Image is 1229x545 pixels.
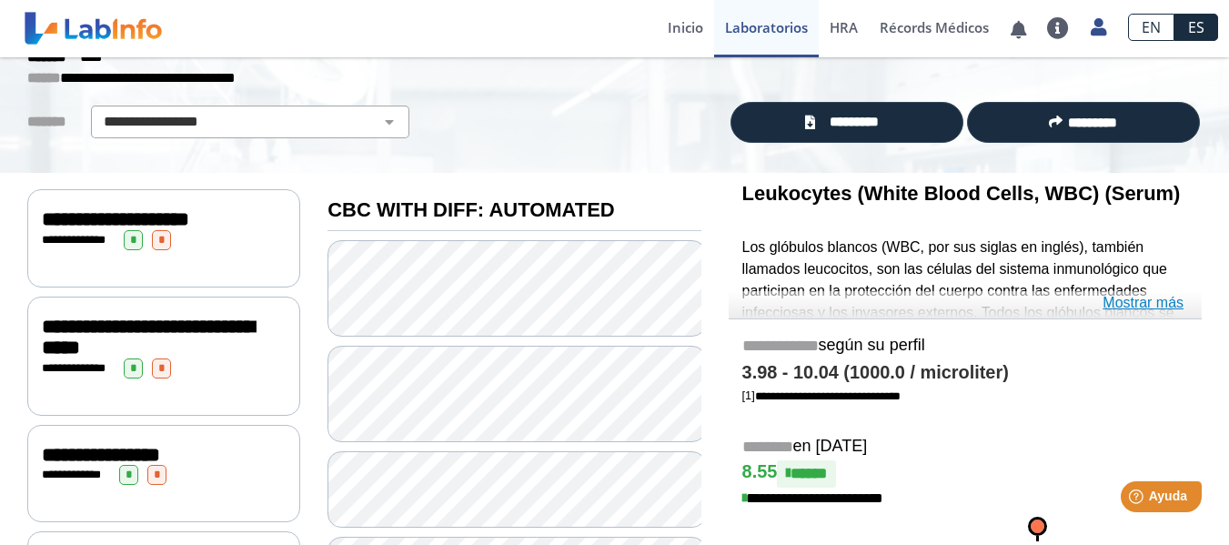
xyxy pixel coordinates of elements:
b: CBC WITH DIFF: AUTOMATED [327,198,614,221]
a: ES [1174,14,1218,41]
a: Mostrar más [1103,292,1184,314]
b: Leukocytes (White Blood Cells, WBC) (Serum) [742,182,1181,205]
a: EN [1128,14,1174,41]
h4: 8.55 [742,460,1188,488]
p: Los glóbulos blancos (WBC, por sus siglas en inglés), también llamados leucocitos, son las célula... [742,237,1188,541]
span: HRA [830,18,858,36]
h5: según su perfil [742,336,1188,357]
iframe: Help widget launcher [1067,474,1209,525]
h4: 3.98 - 10.04 (1000.0 / microliter) [742,362,1188,384]
h5: en [DATE] [742,437,1188,458]
a: [1] [742,389,901,402]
